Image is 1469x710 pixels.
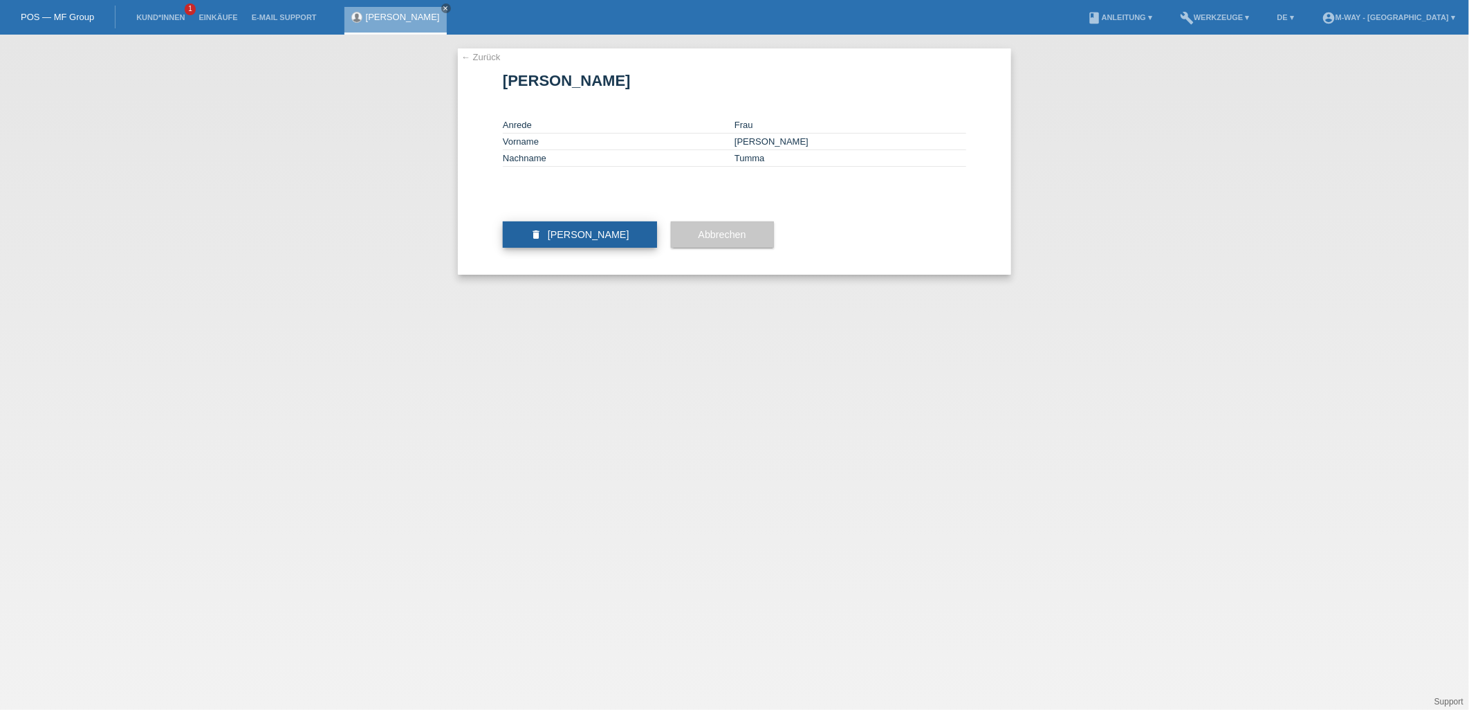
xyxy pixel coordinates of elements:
i: close [443,5,450,12]
td: [PERSON_NAME] [734,134,966,150]
i: book [1088,11,1102,25]
button: Abbrechen [671,221,774,248]
a: Einkäufe [192,13,244,21]
a: Support [1434,697,1463,707]
td: Vorname [503,134,734,150]
a: ← Zurück [461,52,500,62]
span: Abbrechen [699,229,746,240]
button: delete [PERSON_NAME] [503,221,657,248]
td: Anrede [503,117,734,134]
i: build [1180,11,1194,25]
a: Kund*innen [129,13,192,21]
h1: [PERSON_NAME] [503,72,966,89]
td: Tumma [734,150,966,167]
td: Frau [734,117,966,134]
a: buildWerkzeuge ▾ [1173,13,1257,21]
a: [PERSON_NAME] [366,12,440,22]
span: 1 [185,3,196,15]
td: Nachname [503,150,734,167]
a: account_circlem-way - [GEOGRAPHIC_DATA] ▾ [1315,13,1462,21]
a: bookAnleitung ▾ [1081,13,1159,21]
a: close [441,3,451,13]
span: [PERSON_NAME] [548,229,629,240]
a: E-Mail Support [245,13,324,21]
i: account_circle [1322,11,1336,25]
a: POS — MF Group [21,12,94,22]
i: delete [530,229,542,240]
a: DE ▾ [1271,13,1301,21]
